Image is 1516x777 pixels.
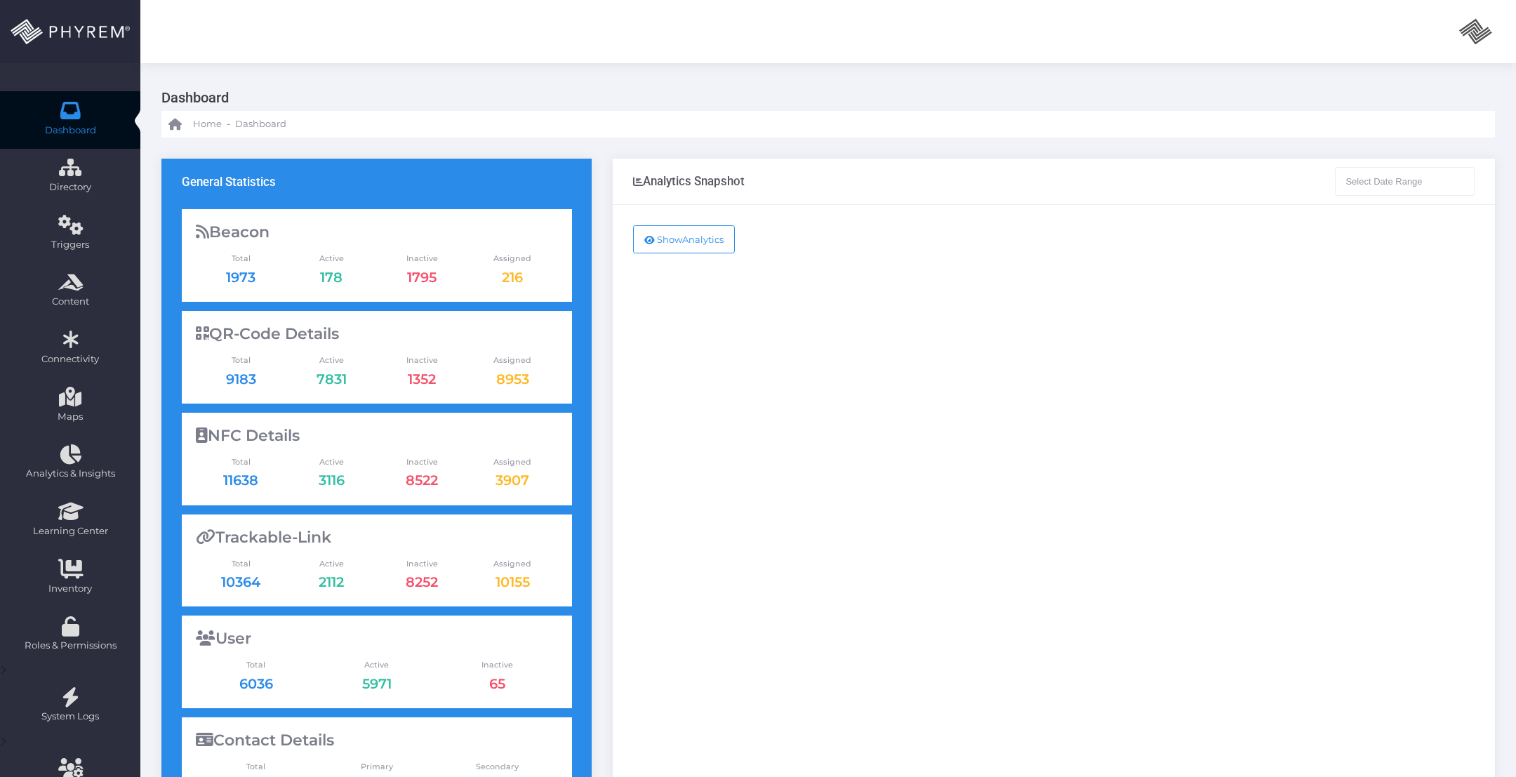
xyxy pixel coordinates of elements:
span: Total [196,761,317,773]
span: Triggers [9,238,131,252]
span: Active [286,558,377,570]
a: 5971 [362,675,392,692]
div: Analytics Snapshot [633,174,745,188]
a: 8252 [406,573,438,590]
span: Total [196,253,286,265]
span: Inactive [437,659,558,671]
span: Primary [317,761,437,773]
a: 8522 [406,472,438,489]
a: 8953 [496,371,529,387]
div: User [196,630,558,648]
span: Secondary [437,761,558,773]
a: 2112 [319,573,344,590]
a: 10364 [221,573,260,590]
input: Select Date Range [1335,167,1475,195]
span: Directory [9,180,131,194]
span: Maps [58,410,83,424]
span: Dashboard [45,124,96,138]
span: Home [193,117,222,131]
span: Inactive [377,456,467,468]
span: Assigned [467,558,558,570]
span: Show [657,234,682,245]
li: - [225,117,232,131]
a: 3116 [319,472,345,489]
div: Contact Details [196,731,558,750]
h3: General Statistics [182,175,276,189]
span: Active [317,659,437,671]
div: QR-Code Details [196,325,558,343]
div: Trackable-Link [196,529,558,547]
h3: Dashboard [161,84,1484,111]
span: Active [286,253,377,265]
span: Total [196,558,286,570]
span: Content [9,295,131,309]
span: Total [196,354,286,366]
span: Active [286,456,377,468]
a: Dashboard [235,111,286,138]
span: Total [196,456,286,468]
div: Beacon [196,223,558,241]
a: 9183 [226,371,256,387]
a: 216 [502,269,523,286]
a: 6036 [239,675,273,692]
a: 11638 [223,472,258,489]
span: Dashboard [235,117,286,131]
span: Active [286,354,377,366]
span: System Logs [9,710,131,724]
a: 1795 [407,269,437,286]
span: Assigned [467,456,558,468]
span: Roles & Permissions [9,639,131,653]
a: 1352 [408,371,436,387]
a: 1973 [226,269,255,286]
a: 10155 [496,573,530,590]
span: Inactive [377,253,467,265]
a: 7831 [317,371,347,387]
a: 178 [320,269,343,286]
span: Connectivity [9,352,131,366]
span: Assigned [467,354,558,366]
span: Total [196,659,317,671]
div: NFC Details [196,427,558,445]
a: 65 [489,675,505,692]
span: Learning Center [9,524,131,538]
span: Inventory [9,582,131,596]
span: Inactive [377,354,467,366]
span: Inactive [377,558,467,570]
a: Home [168,111,222,138]
a: 3907 [496,472,529,489]
span: Assigned [467,253,558,265]
span: Analytics & Insights [9,467,131,481]
button: ShowAnalytics [633,225,735,253]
